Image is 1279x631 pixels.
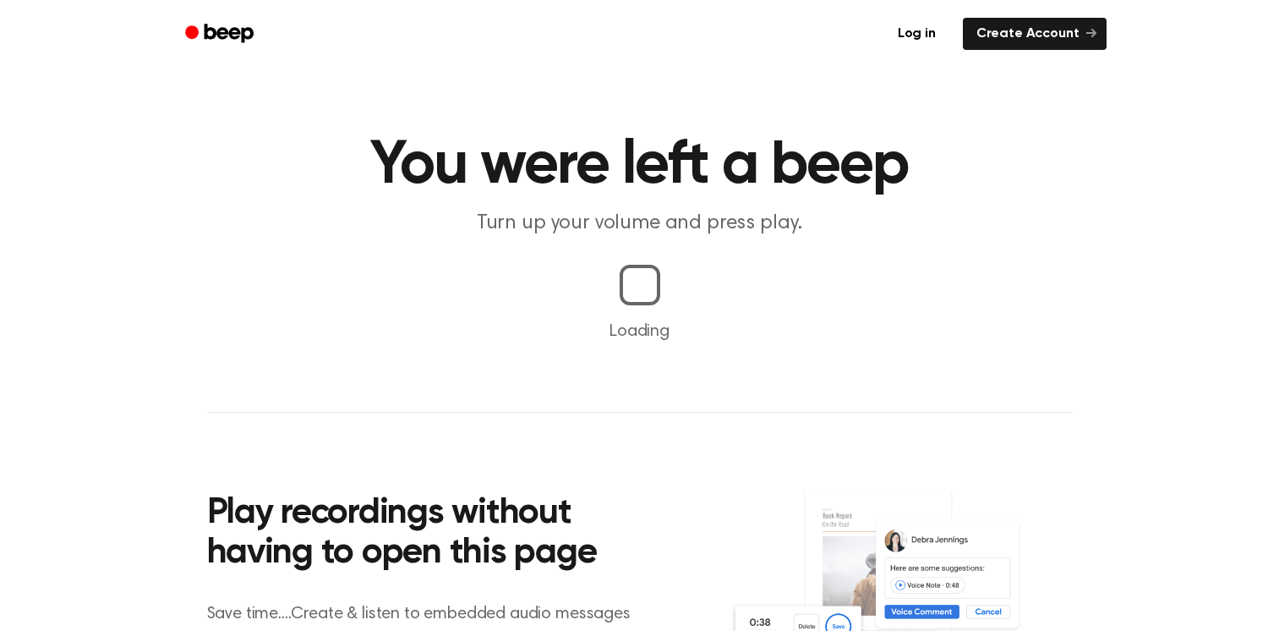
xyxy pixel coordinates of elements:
[173,18,269,51] a: Beep
[963,18,1107,50] a: Create Account
[315,210,965,238] p: Turn up your volume and press play.
[20,319,1259,344] p: Loading
[881,14,953,53] a: Log in
[207,494,663,574] h2: Play recordings without having to open this page
[207,135,1073,196] h1: You were left a beep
